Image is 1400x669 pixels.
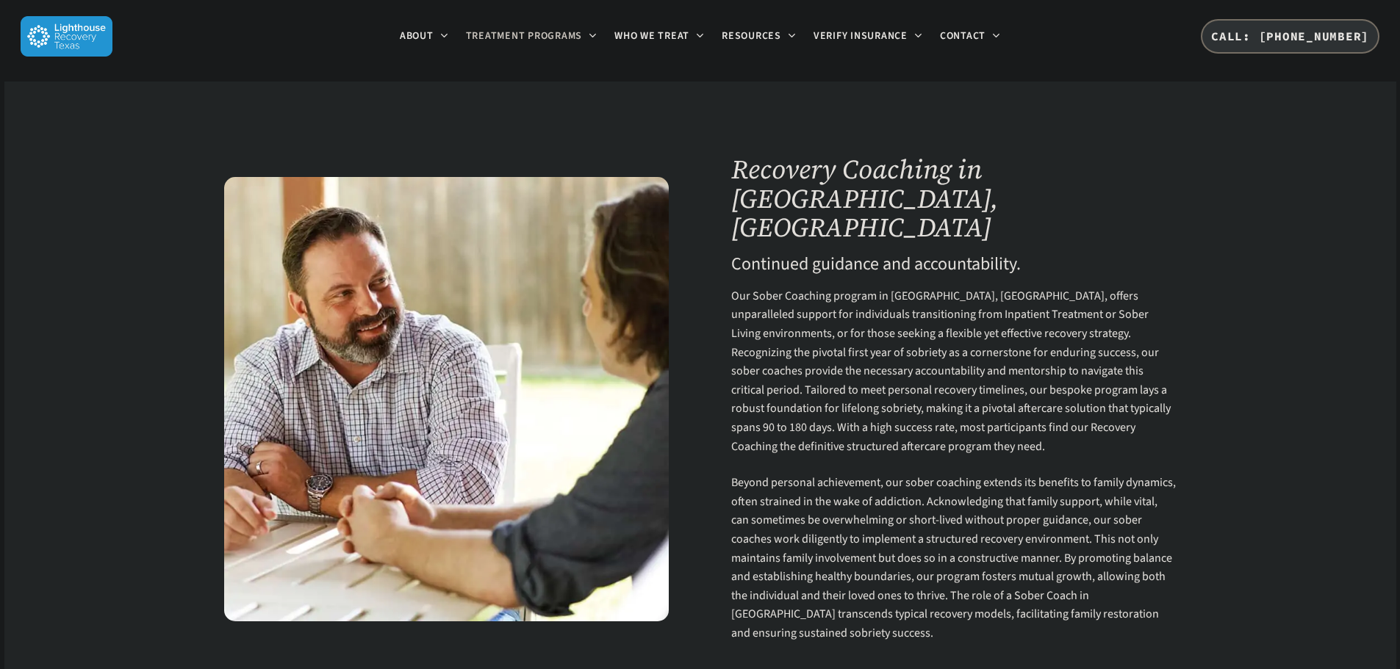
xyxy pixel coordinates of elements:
[713,31,805,43] a: Resources
[1211,29,1369,43] span: CALL: [PHONE_NUMBER]
[731,155,1176,242] h1: Recovery Coaching in [GEOGRAPHIC_DATA], [GEOGRAPHIC_DATA]
[805,31,931,43] a: Verify Insurance
[814,29,908,43] span: Verify Insurance
[731,255,1176,274] h4: Continued guidance and accountability.
[1201,19,1379,54] a: CALL: [PHONE_NUMBER]
[931,31,1009,43] a: Contact
[466,29,583,43] span: Treatment Programs
[722,29,781,43] span: Resources
[21,16,112,57] img: Lighthouse Recovery Texas
[400,29,434,43] span: About
[731,287,1176,474] p: Our Sober Coaching program in [GEOGRAPHIC_DATA], [GEOGRAPHIC_DATA], offers unparalleled support f...
[940,29,986,43] span: Contact
[391,31,457,43] a: About
[614,29,689,43] span: Who We Treat
[457,31,606,43] a: Treatment Programs
[731,474,1176,643] p: Beyond personal achievement, our sober coaching extends its benefits to family dynamics, often st...
[606,31,713,43] a: Who We Treat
